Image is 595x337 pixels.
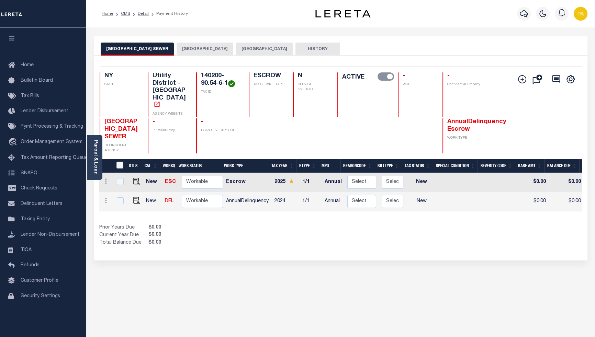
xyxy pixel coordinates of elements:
[201,128,240,133] p: LOAN SEVERITY CODE
[160,159,176,173] th: WorkQ
[254,82,285,87] p: TAX SERVICE TYPE
[147,239,162,247] span: $0.00
[289,179,294,184] img: Star.svg
[104,82,140,87] p: STATE
[544,159,579,173] th: Balance Due: activate to sort column ascending
[519,192,548,211] td: $0.00
[104,72,140,80] h4: NY
[142,159,160,173] th: CAL: activate to sort column ascending
[93,140,98,175] a: Parcel & Loan
[298,82,329,92] p: SERVICE OVERRIDE
[21,109,68,114] span: Lender Disbursement
[21,201,63,206] span: Delinquent Letters
[104,119,138,140] span: [GEOGRAPHIC_DATA] SEWER
[21,171,37,175] span: SNAPQ
[99,239,147,247] td: Total Balance Due
[269,159,296,173] th: Tax Year: activate to sort column ascending
[101,43,174,56] button: [GEOGRAPHIC_DATA] SEWER
[153,119,155,125] span: -
[201,72,240,87] h4: 140200-90.54-6-1
[21,94,39,98] span: Tax Bills
[221,159,269,173] th: Work Type
[223,192,272,211] td: AnnualDelinquency
[322,192,345,211] td: Annual
[295,43,340,56] button: HISTORY
[138,12,149,16] a: Detail
[433,159,478,173] th: Special Condition: activate to sort column ascending
[342,72,364,82] label: ACTIVE
[102,12,113,16] a: Home
[402,159,433,173] th: Tax Status: activate to sort column ascending
[143,173,162,192] td: New
[21,78,53,83] span: Bulletin Board
[403,82,434,87] p: WOP
[147,231,162,239] span: $0.00
[176,159,223,173] th: Work Status
[104,143,140,153] p: DELINQUENT AGENCY
[319,159,340,173] th: MPO
[322,173,345,192] td: Annual
[254,72,285,80] h4: ESCROW
[447,119,506,132] span: AnnualDelinquency Escrow
[21,263,40,268] span: Refunds
[403,73,405,79] span: -
[99,231,147,239] td: Current Year Due
[548,173,583,192] td: $0.00
[147,224,162,232] span: $0.00
[447,136,483,141] p: WORK TYPE
[177,43,233,56] button: [GEOGRAPHIC_DATA]
[153,128,188,133] p: In Bankruptcy
[21,217,50,222] span: Taxing Entity
[99,224,147,232] td: Prior Years Due
[519,173,548,192] td: $0.00
[447,73,450,79] span: -
[201,119,203,125] span: -
[99,159,112,173] th: &nbsp;&nbsp;&nbsp;&nbsp;&nbsp;&nbsp;&nbsp;&nbsp;&nbsp;&nbsp;
[149,11,188,17] li: Payment History
[21,140,82,144] span: Order Management System
[236,43,293,56] button: [GEOGRAPHIC_DATA]
[574,7,587,21] img: svg+xml;base64,PHN2ZyB4bWxucz0iaHR0cDovL3d3dy53My5vcmcvMjAwMC9zdmciIHBvaW50ZXItZXZlbnRzPSJub25lIi...
[21,186,57,191] span: Check Requests
[21,278,58,283] span: Customer Profile
[153,112,188,117] p: AGENCY WEBSITE
[112,159,126,173] th: &nbsp;
[478,159,515,173] th: Severity Code: activate to sort column ascending
[223,173,272,192] td: Escrow
[143,192,162,211] td: New
[548,192,583,211] td: $0.00
[165,199,174,204] a: DEL
[21,247,32,252] span: TIQA
[21,232,80,237] span: Lender Non-Disbursement
[296,159,319,173] th: RType: activate to sort column ascending
[300,173,322,192] td: 1/1
[153,72,188,109] h4: Utility District - [GEOGRAPHIC_DATA]
[165,179,176,184] a: ESC
[21,294,60,299] span: Security Settings
[21,63,34,68] span: Home
[515,159,544,173] th: Base Amt: activate to sort column ascending
[406,192,437,211] td: New
[315,10,370,18] img: logo-dark.svg
[447,82,483,87] p: Confidential Property
[126,159,142,173] th: DTLS
[21,124,83,129] span: Pymt Processing & Tracking
[300,192,322,211] td: 1/1
[272,192,300,211] td: 2024
[8,138,19,147] i: travel_explore
[121,12,130,16] a: OMS
[298,72,329,80] h4: N
[201,90,240,95] p: TAX ID
[21,155,88,160] span: Tax Amount Reporting Queue
[272,173,300,192] td: 2025
[406,173,437,192] td: New
[340,159,375,173] th: ReasonCode: activate to sort column ascending
[375,159,402,173] th: BillType: activate to sort column ascending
